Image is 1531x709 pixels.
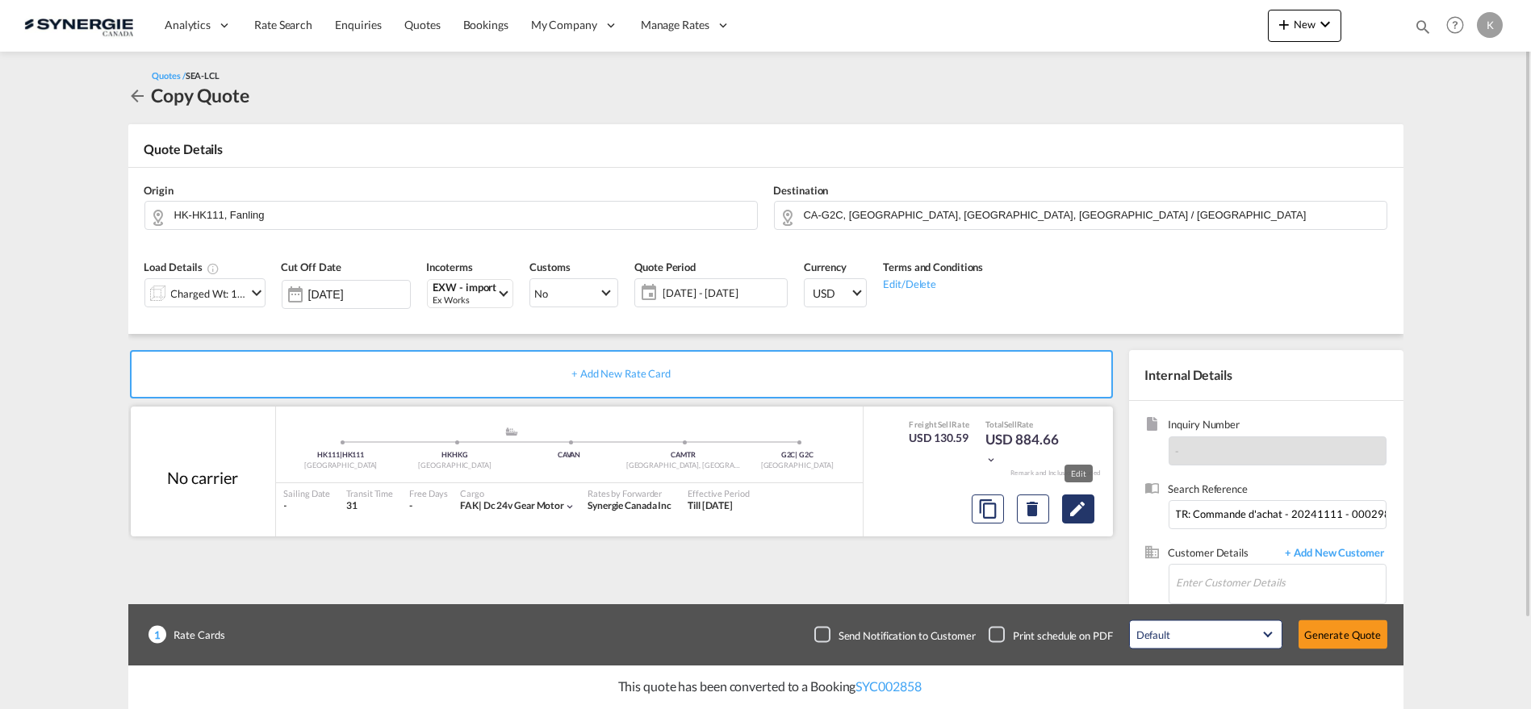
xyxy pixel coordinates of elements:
[1441,11,1477,40] div: Help
[588,499,671,511] span: Synergie Canada Inc
[795,450,797,459] span: |
[534,287,548,300] div: No
[346,499,393,513] div: 31
[985,454,997,465] md-icon: icon-chevron-down
[1169,417,1387,436] span: Inquiry Number
[346,487,393,499] div: Transit Time
[1017,494,1049,523] button: Delete
[1477,12,1503,38] div: K
[152,82,249,108] div: Copy Quote
[404,18,440,31] span: Quotes
[186,70,220,81] span: SEA-LCL
[781,450,798,459] span: G2C
[588,487,671,499] div: Rates by Forwarder
[641,17,709,33] span: Manage Rates
[167,466,237,489] div: No carrier
[166,628,225,642] span: Rate Cards
[1268,10,1341,42] button: icon-plus 400-fgNewicon-chevron-down
[978,499,998,519] md-icon: assets/icons/custom/copyQuote.svg
[427,279,514,308] md-select: Select Incoterms: EXW - import Ex Works
[813,286,850,302] span: USD
[409,499,412,513] div: -
[663,286,783,300] span: [DATE] - [DATE]
[460,499,564,513] div: dc 24v gear motor
[398,450,512,461] div: HKHKG
[342,450,365,459] span: HK111
[24,7,133,44] img: 1f56c880d42311ef80fc7dca854c8e59.png
[1129,350,1403,400] div: Internal Details
[626,461,740,471] div: [GEOGRAPHIC_DATA], [GEOGRAPHIC_DATA]
[839,628,976,642] div: Send Notification to Customer
[128,140,1403,166] div: Quote Details
[284,487,331,499] div: Sailing Date
[130,350,1113,398] div: + Add New Rate Card
[165,17,211,33] span: Analytics
[610,678,922,696] p: This quote has been converted to a Booking
[688,487,749,499] div: Effective Period
[1414,18,1432,35] md-icon: icon-magnify
[1274,18,1335,31] span: New
[804,261,846,273] span: Currency
[1278,545,1387,564] span: + Add New Customer
[144,278,266,307] div: Charged Wt: 1.52 W/Micon-chevron-down
[799,450,814,459] span: G2C
[144,184,174,197] span: Origin
[774,184,829,197] span: Destination
[883,275,983,291] div: Edit/Delete
[433,282,497,294] div: EXW - import
[659,282,787,304] span: [DATE] - [DATE]
[938,419,952,429] span: Sell
[1065,465,1093,482] md-tooltip: Edit
[1316,15,1335,34] md-icon: icon-chevron-down
[148,626,166,644] span: 1
[989,627,1113,643] md-checkbox: Checkbox No Ink
[1169,545,1278,564] span: Customer Details
[463,18,508,31] span: Bookings
[1414,18,1432,42] div: icon-magnify
[1176,444,1180,457] span: -
[171,282,247,305] div: Charged Wt: 1.52 W/M
[985,419,1066,430] div: Total Rate
[502,427,521,436] md-icon: assets/icons/custom/ship-fill.svg
[571,367,671,380] span: + Add New Rate Card
[626,450,740,461] div: CAMTR
[531,17,597,33] span: My Company
[804,278,867,307] md-select: Select Currency: $ USDUnited States Dollar
[153,70,186,81] span: Quotes /
[340,450,342,459] span: |
[1169,500,1387,529] input: Enter search reference
[284,461,398,471] div: [GEOGRAPHIC_DATA]
[774,201,1387,230] md-input-container: CA-G2C,Québec, QC,Quebec / Québec
[144,201,758,230] md-input-container: HK-HK111,Fanling
[688,499,733,513] div: Till 21 Sep 2025
[529,278,618,307] md-select: Select Customs: No
[855,679,921,694] a: SYC002858
[254,18,312,31] span: Rate Search
[460,499,483,511] span: FAK
[740,461,854,471] div: [GEOGRAPHIC_DATA]
[1274,15,1294,34] md-icon: icon-plus 400-fg
[688,499,733,511] span: Till [DATE]
[247,283,266,302] md-icon: icon-chevron-down
[1004,419,1017,429] span: Sell
[634,261,696,273] span: Quote Period
[1013,628,1113,642] div: Print schedule on PDF
[433,294,497,306] div: Ex Works
[883,261,983,273] span: Terms and Conditions
[282,261,342,273] span: Cut Off Date
[128,82,152,108] div: icon-arrow-left
[529,261,570,273] span: Customs
[308,288,410,301] input: Select
[284,499,331,513] div: -
[398,461,512,471] div: [GEOGRAPHIC_DATA]
[804,201,1378,229] input: Search by Door/Port
[144,261,220,273] span: Load Details
[427,261,473,273] span: Incoterms
[335,18,382,31] span: Enquiries
[910,430,970,446] div: USD 130.59
[460,487,575,499] div: Cargo
[998,469,1113,478] div: Remark and Inclusion included
[1062,494,1094,523] button: Edit
[174,201,749,229] input: Search by Door/Port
